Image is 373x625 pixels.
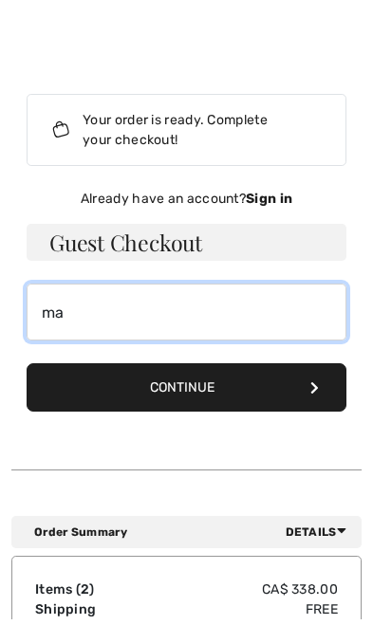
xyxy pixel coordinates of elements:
[35,586,140,606] td: Items ( )
[27,370,346,418] button: Continue
[286,530,354,547] span: Details
[27,290,346,347] input: E-mail
[140,586,338,606] td: CA$ 338.00
[27,195,346,215] div: Already have an account?
[27,230,346,267] h3: Guest Checkout
[246,197,292,213] strong: Sign in
[27,101,346,173] div: Your order is ready. Complete your checkout!
[34,530,354,547] div: Order Summary
[81,588,89,604] span: 2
